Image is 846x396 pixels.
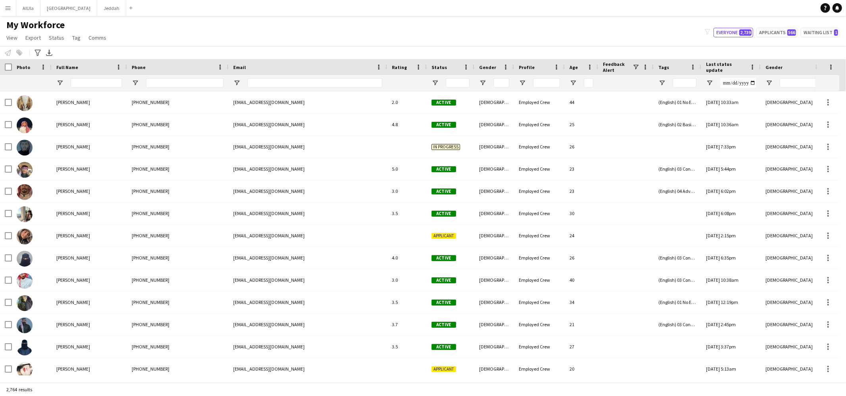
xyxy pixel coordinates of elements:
[519,64,535,70] span: Profile
[701,313,761,335] div: [DATE] 2:45pm
[514,136,565,158] div: Employed Crew
[17,317,33,333] img: Faisal ABDULDAEM
[565,291,598,313] div: 34
[603,61,632,73] span: Feedback Alert
[474,180,514,202] div: [DEMOGRAPHIC_DATA]
[432,144,460,150] span: In progress
[228,91,387,113] div: [EMAIL_ADDRESS][DOMAIN_NAME]
[247,78,382,88] input: Email Filter Input
[654,158,701,180] div: (English) 03 Conversational, (Experience) 01 Newbies, (PPSS) 03 VIP, (Role) 05 VIP Host & Hostesses
[432,366,456,372] span: Applicant
[387,202,427,224] div: 3.5
[654,313,701,335] div: (English) 03 Conversational, (Experience) 01 Newbies, (PPSS) 03 VIP, (Role) 03 Premium [PERSON_NAME]
[474,113,514,135] div: [DEMOGRAPHIC_DATA]
[127,113,228,135] div: [PHONE_NUMBER]
[25,34,41,41] span: Export
[701,225,761,246] div: [DATE] 2:15pm
[127,247,228,269] div: [PHONE_NUMBER]
[33,48,42,58] app-action-btn: Advanced filters
[17,95,33,111] img: islah siddig
[514,313,565,335] div: Employed Crew
[765,321,813,327] span: [DEMOGRAPHIC_DATA]
[565,91,598,113] div: 44
[56,299,90,305] span: [PERSON_NAME]
[701,291,761,313] div: [DATE] 12:19pm
[474,136,514,158] div: [DEMOGRAPHIC_DATA]
[56,277,90,283] span: [PERSON_NAME]
[56,255,90,261] span: [PERSON_NAME]
[765,121,813,127] span: [DEMOGRAPHIC_DATA]
[654,180,701,202] div: (English) 04 Advanced, (Experience) 01 Newbies, (PPSS) 03 VIP, (Role) 04 Host & Hostesses
[432,188,456,194] span: Active
[514,247,565,269] div: Employed Crew
[514,158,565,180] div: Employed Crew
[228,180,387,202] div: [EMAIL_ADDRESS][DOMAIN_NAME]
[228,269,387,291] div: [EMAIL_ADDRESS][DOMAIN_NAME]
[69,33,84,43] a: Tag
[565,269,598,291] div: 40
[514,336,565,358] div: Employed Crew
[765,366,813,372] span: [DEMOGRAPHIC_DATA]
[765,277,813,283] span: [DEMOGRAPHIC_DATA]
[570,64,578,70] span: Age
[701,113,761,135] div: [DATE] 10:36am
[701,180,761,202] div: [DATE] 6:02pm
[233,64,246,70] span: Email
[56,366,90,372] span: [PERSON_NAME]
[127,291,228,313] div: [PHONE_NUMBER]
[584,78,593,88] input: Age Filter Input
[801,28,840,37] button: Waiting list1
[228,313,387,335] div: [EMAIL_ADDRESS][DOMAIN_NAME]
[387,291,427,313] div: 3.5
[514,180,565,202] div: Employed Crew
[514,91,565,113] div: Employed Crew
[673,78,696,88] input: Tags Filter Input
[565,180,598,202] div: 23
[56,210,90,216] span: [PERSON_NAME]
[56,166,90,172] span: [PERSON_NAME]
[474,91,514,113] div: [DEMOGRAPHIC_DATA]
[17,273,33,289] img: Ali Albalawi
[228,225,387,246] div: [EMAIL_ADDRESS][DOMAIN_NAME]
[88,34,106,41] span: Comms
[17,362,33,378] img: Sundus Alfakhri
[127,269,228,291] div: [PHONE_NUMBER]
[701,202,761,224] div: [DATE] 6:08pm
[228,247,387,269] div: [EMAIL_ADDRESS][DOMAIN_NAME]
[17,229,33,244] img: Ahdab Aljuhani
[474,225,514,246] div: [DEMOGRAPHIC_DATA]
[40,0,97,16] button: [GEOGRAPHIC_DATA]
[432,300,456,306] span: Active
[514,269,565,291] div: Employed Crew
[17,162,33,178] img: Abdulaziz Alshmmari
[565,113,598,135] div: 25
[765,79,773,87] button: Open Filter Menu
[432,233,456,239] span: Applicant
[146,78,224,88] input: Phone Filter Input
[56,99,90,105] span: [PERSON_NAME]
[565,247,598,269] div: 26
[387,336,427,358] div: 3.5
[565,358,598,380] div: 20
[474,291,514,313] div: [DEMOGRAPHIC_DATA]
[701,358,761,380] div: [DATE] 5:13am
[765,64,783,70] span: Gender
[6,34,17,41] span: View
[701,136,761,158] div: [DATE] 7:33pm
[3,33,21,43] a: View
[16,0,40,16] button: AlUla
[474,269,514,291] div: [DEMOGRAPHIC_DATA]
[565,225,598,246] div: 24
[654,113,701,135] div: (English) 02 Basic, (Experience) 02 Experienced, (PPSS) 02 IP, (Role) 10 SUPERVISOR "A"
[17,140,33,156] img: MOHAMMED ALOSAIMI
[474,313,514,335] div: [DEMOGRAPHIC_DATA]
[570,79,577,87] button: Open Filter Menu
[127,202,228,224] div: [PHONE_NUMBER]
[706,61,746,73] span: Last status update
[132,64,146,70] span: Phone
[17,340,33,356] img: Rashaa Albalawi
[514,202,565,224] div: Employed Crew
[49,34,64,41] span: Status
[701,91,761,113] div: [DATE] 10:33am
[17,251,33,267] img: Aishah Alenzi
